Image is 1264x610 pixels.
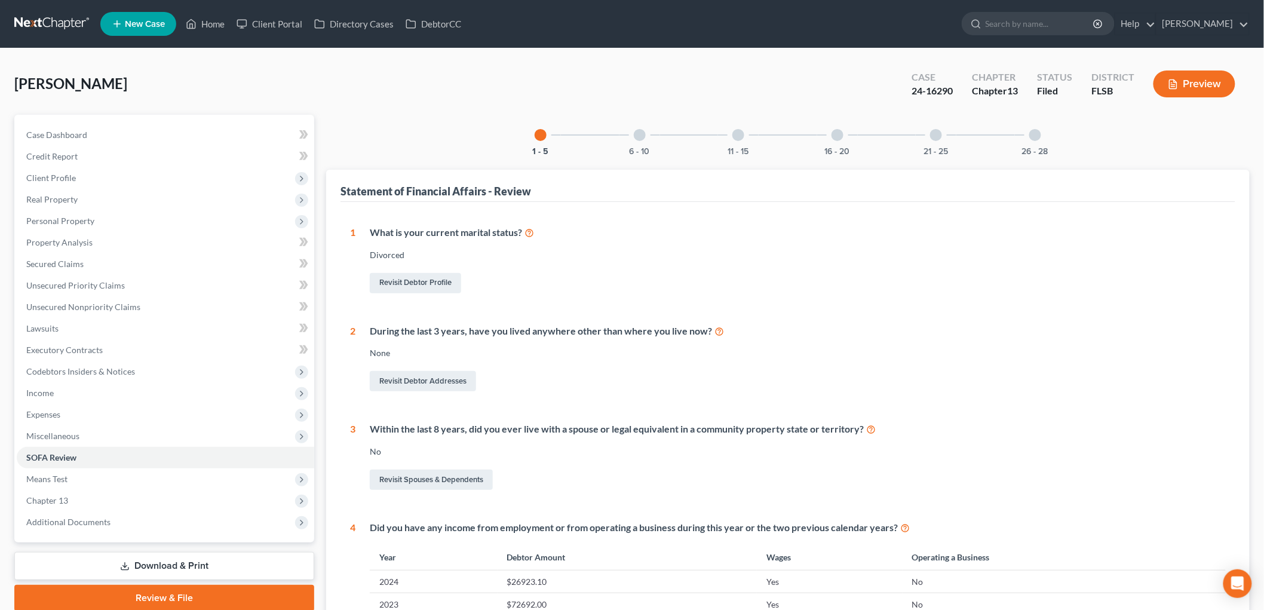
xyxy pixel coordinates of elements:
div: During the last 3 years, have you lived anywhere other than where you live now? [370,324,1226,338]
div: Within the last 8 years, did you ever live with a spouse or legal equivalent in a community prope... [370,422,1226,436]
span: Means Test [26,474,68,484]
span: 13 [1007,85,1018,96]
span: Credit Report [26,151,78,161]
div: Statement of Financial Affairs - Review [340,184,531,198]
th: Debtor Amount [498,544,757,570]
span: Case Dashboard [26,130,87,140]
div: Did you have any income from employment or from operating a business during this year or the two ... [370,521,1226,535]
span: Executory Contracts [26,345,103,355]
div: None [370,347,1226,359]
div: What is your current marital status? [370,226,1226,240]
div: Filed [1037,84,1072,98]
td: $26923.10 [498,571,757,593]
span: Personal Property [26,216,94,226]
span: New Case [125,20,165,29]
button: 16 - 20 [825,148,850,156]
input: Search by name... [986,13,1095,35]
button: 21 - 25 [924,148,949,156]
span: Expenses [26,409,60,419]
td: Yes [757,571,903,593]
a: [PERSON_NAME] [1156,13,1249,35]
a: Credit Report [17,146,314,167]
td: No [903,571,1226,593]
span: Unsecured Nonpriority Claims [26,302,140,312]
div: No [370,446,1226,458]
button: 26 - 28 [1022,148,1048,156]
div: FLSB [1091,84,1134,98]
span: Miscellaneous [26,431,79,441]
span: Income [26,388,54,398]
span: Chapter 13 [26,495,68,505]
td: 2024 [370,571,498,593]
span: [PERSON_NAME] [14,75,127,92]
a: Help [1115,13,1155,35]
th: Year [370,544,498,570]
a: Secured Claims [17,253,314,275]
div: Divorced [370,249,1226,261]
span: Secured Claims [26,259,84,269]
a: Unsecured Priority Claims [17,275,314,296]
div: Chapter [972,70,1018,84]
div: 1 [350,226,355,296]
button: 6 - 10 [630,148,650,156]
span: Client Profile [26,173,76,183]
span: Property Analysis [26,237,93,247]
span: Unsecured Priority Claims [26,280,125,290]
a: Lawsuits [17,318,314,339]
div: Case [912,70,953,84]
button: 11 - 15 [728,148,749,156]
a: SOFA Review [17,447,314,468]
a: Revisit Debtor Profile [370,273,461,293]
a: Executory Contracts [17,339,314,361]
div: District [1091,70,1134,84]
span: Real Property [26,194,78,204]
div: 2 [350,324,355,394]
button: Preview [1153,70,1235,97]
span: SOFA Review [26,452,76,462]
a: Revisit Debtor Addresses [370,371,476,391]
a: Revisit Spouses & Dependents [370,470,493,490]
a: Case Dashboard [17,124,314,146]
a: Download & Print [14,552,314,580]
div: Status [1037,70,1072,84]
a: Property Analysis [17,232,314,253]
div: 3 [350,422,355,492]
a: Unsecured Nonpriority Claims [17,296,314,318]
a: Client Portal [231,13,308,35]
span: Codebtors Insiders & Notices [26,366,135,376]
div: 24-16290 [912,84,953,98]
th: Wages [757,544,903,570]
a: Directory Cases [308,13,400,35]
th: Operating a Business [903,544,1226,570]
span: Additional Documents [26,517,111,527]
a: DebtorCC [400,13,467,35]
button: 1 - 5 [533,148,549,156]
div: Open Intercom Messenger [1223,569,1252,598]
span: Lawsuits [26,323,59,333]
div: Chapter [972,84,1018,98]
a: Home [180,13,231,35]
